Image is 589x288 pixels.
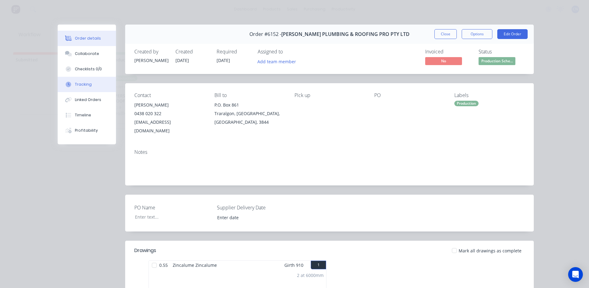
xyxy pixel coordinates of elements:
[134,204,211,211] label: PO Name
[58,92,116,107] button: Linked Orders
[454,101,479,106] div: Production
[75,112,91,118] div: Timeline
[58,61,116,77] button: Checklists 0/0
[134,57,168,64] div: [PERSON_NAME]
[284,261,303,270] span: Girth 910
[249,31,281,37] span: Order #6152 -
[454,92,525,98] div: Labels
[214,101,285,109] div: P.O. Box 861
[568,267,583,282] div: Open Intercom Messenger
[374,92,445,98] div: PO
[497,29,528,39] button: Edit Order
[134,49,168,55] div: Created by
[258,49,319,55] div: Assigned to
[434,29,457,39] button: Close
[425,49,471,55] div: Invoiced
[134,247,156,254] div: Drawings
[175,57,189,63] span: [DATE]
[58,123,116,138] button: Profitability
[217,49,250,55] div: Required
[294,92,365,98] div: Pick up
[459,247,522,254] span: Mark all drawings as complete
[281,31,410,37] span: [PERSON_NAME] PLUMBING & ROOFING PRO PTY LTD
[58,46,116,61] button: Collaborate
[58,77,116,92] button: Tracking
[479,49,525,55] div: Status
[462,29,492,39] button: Options
[297,272,324,278] div: 2 at 6000mm
[217,204,294,211] label: Supplier Delivery Date
[58,31,116,46] button: Order details
[134,109,205,118] div: 0438 020 322
[134,101,205,135] div: [PERSON_NAME]0438 020 322[EMAIL_ADDRESS][DOMAIN_NAME]
[175,49,209,55] div: Created
[75,82,92,87] div: Tracking
[75,51,99,56] div: Collaborate
[479,57,515,66] button: Production Sche...
[157,261,170,270] span: 0.55
[425,57,462,65] span: No
[58,107,116,123] button: Timeline
[134,149,525,155] div: Notes
[75,36,101,41] div: Order details
[311,261,326,269] button: 1
[134,92,205,98] div: Contact
[214,101,285,126] div: P.O. Box 861Traralgon, [GEOGRAPHIC_DATA], [GEOGRAPHIC_DATA], 3844
[134,118,205,135] div: [EMAIL_ADDRESS][DOMAIN_NAME]
[75,66,102,72] div: Checklists 0/0
[479,57,515,65] span: Production Sche...
[213,213,289,222] input: Enter date
[214,109,285,126] div: Traralgon, [GEOGRAPHIC_DATA], [GEOGRAPHIC_DATA], 3844
[254,57,299,65] button: Add team member
[75,97,101,103] div: Linked Orders
[134,101,205,109] div: [PERSON_NAME]
[214,92,285,98] div: Bill to
[75,128,98,133] div: Profitability
[258,57,299,65] button: Add team member
[170,261,219,270] span: Zincalume Zincalume
[217,57,230,63] span: [DATE]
